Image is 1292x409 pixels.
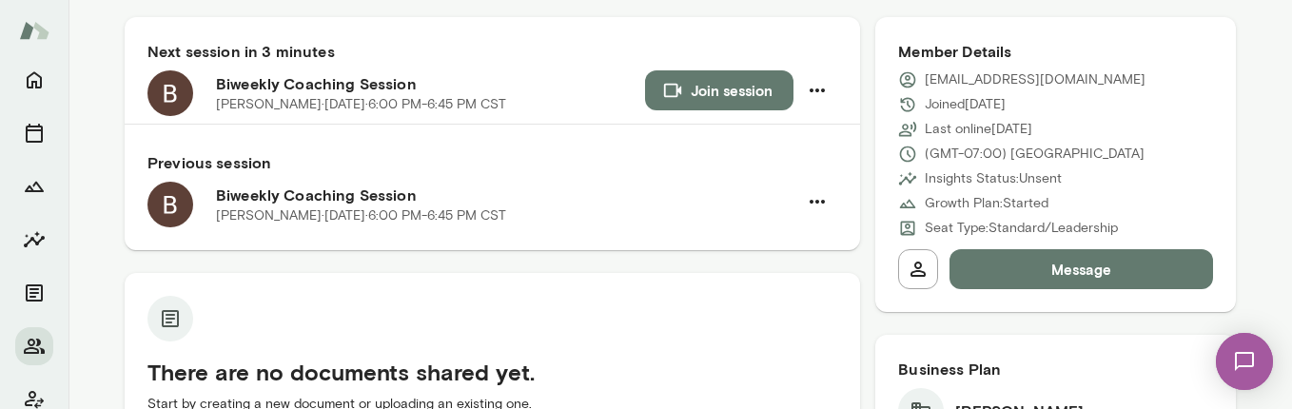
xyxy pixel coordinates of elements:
[925,70,1145,89] p: [EMAIL_ADDRESS][DOMAIN_NAME]
[949,249,1213,289] button: Message
[15,114,53,152] button: Sessions
[147,357,837,387] h5: There are no documents shared yet.
[898,358,1213,380] h6: Business Plan
[15,221,53,259] button: Insights
[898,40,1213,63] h6: Member Details
[216,184,797,206] h6: Biweekly Coaching Session
[925,219,1118,238] p: Seat Type: Standard/Leadership
[216,72,645,95] h6: Biweekly Coaching Session
[216,206,506,225] p: [PERSON_NAME] · [DATE] · 6:00 PM-6:45 PM CST
[15,274,53,312] button: Documents
[925,194,1048,213] p: Growth Plan: Started
[925,95,1006,114] p: Joined [DATE]
[925,169,1062,188] p: Insights Status: Unsent
[15,61,53,99] button: Home
[925,120,1032,139] p: Last online [DATE]
[15,327,53,365] button: Members
[645,70,793,110] button: Join session
[19,12,49,49] img: Mento
[15,167,53,205] button: Growth Plan
[147,40,837,63] h6: Next session in 3 minutes
[147,151,837,174] h6: Previous session
[216,95,506,114] p: [PERSON_NAME] · [DATE] · 6:00 PM-6:45 PM CST
[925,145,1145,164] p: (GMT-07:00) [GEOGRAPHIC_DATA]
